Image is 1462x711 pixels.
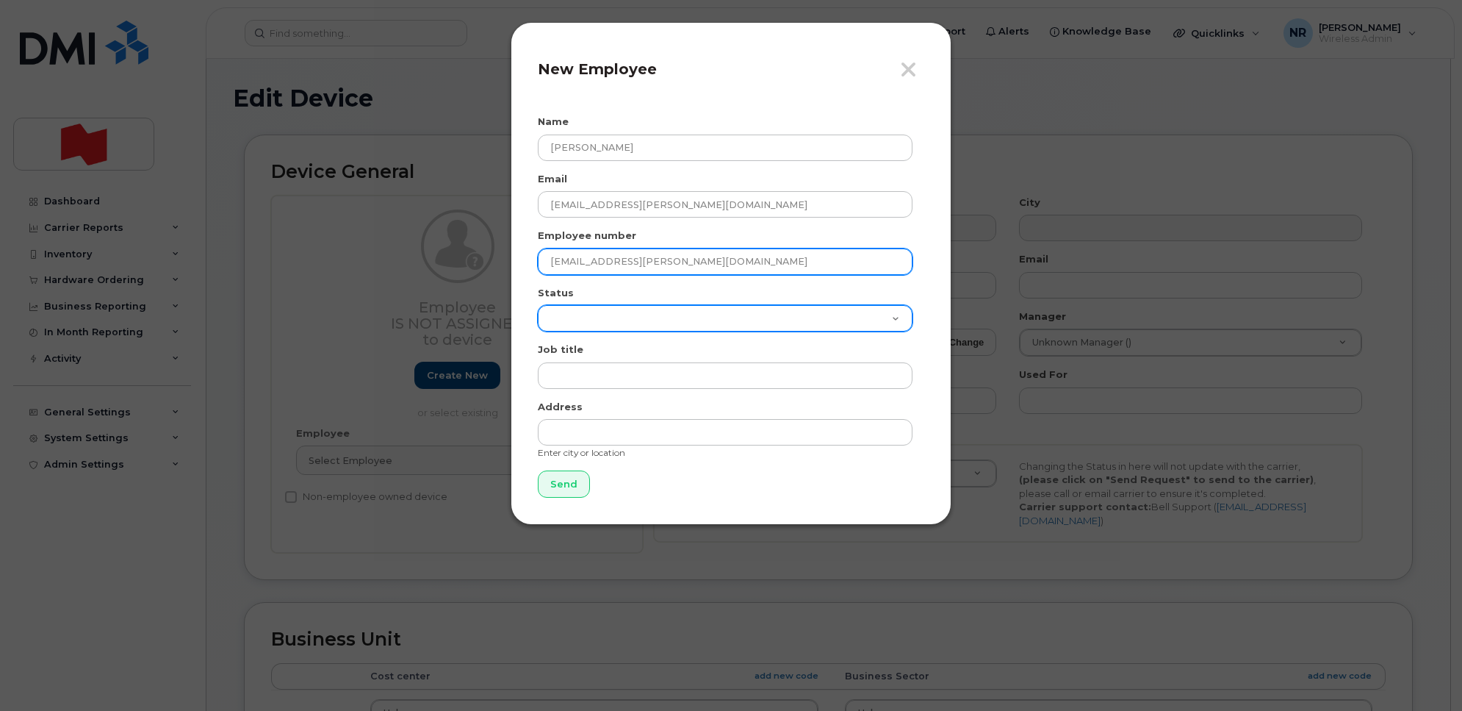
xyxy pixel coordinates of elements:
[538,286,574,300] label: Status
[538,172,567,186] label: Email
[538,229,636,243] label: Employee number
[538,471,590,498] input: Send
[538,115,569,129] label: Name
[538,400,583,414] label: Address
[538,60,924,78] h4: New Employee
[538,343,583,357] label: Job title
[538,447,625,458] small: Enter city or location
